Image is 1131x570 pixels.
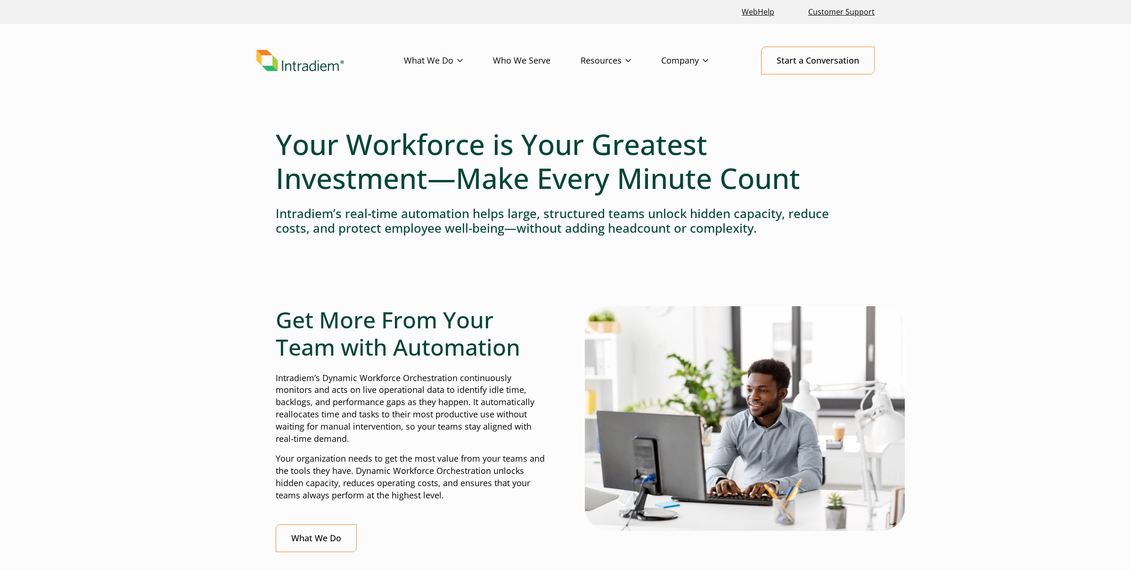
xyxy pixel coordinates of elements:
p: Intradiem’s Dynamic Workforce Orchestration continuously monitors and acts on live operational da... [276,372,546,445]
h4: Intradiem’s real-time automation helps large, structured teams unlock hidden capacity, reduce cos... [276,206,855,236]
a: What We Do [404,47,493,74]
a: What We Do [276,524,357,552]
a: Link opens in a new window [738,2,778,22]
img: Intradiem [256,50,344,72]
a: Start a Conversation [761,47,875,74]
h2: Get More From Your Team with Automation [276,306,546,360]
a: Link to homepage of Intradiem [256,50,404,72]
a: Resources [581,47,661,74]
a: Customer Support [804,2,878,22]
h1: Your Workforce is Your Greatest Investment—Make Every Minute Count [276,127,855,195]
a: Who We Serve [493,47,581,74]
img: Man typing on computer with real-time automation [585,306,905,530]
p: Your organization needs to get the most value from your teams and the tools they have. Dynamic Wo... [276,453,546,502]
a: Company [661,47,738,74]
